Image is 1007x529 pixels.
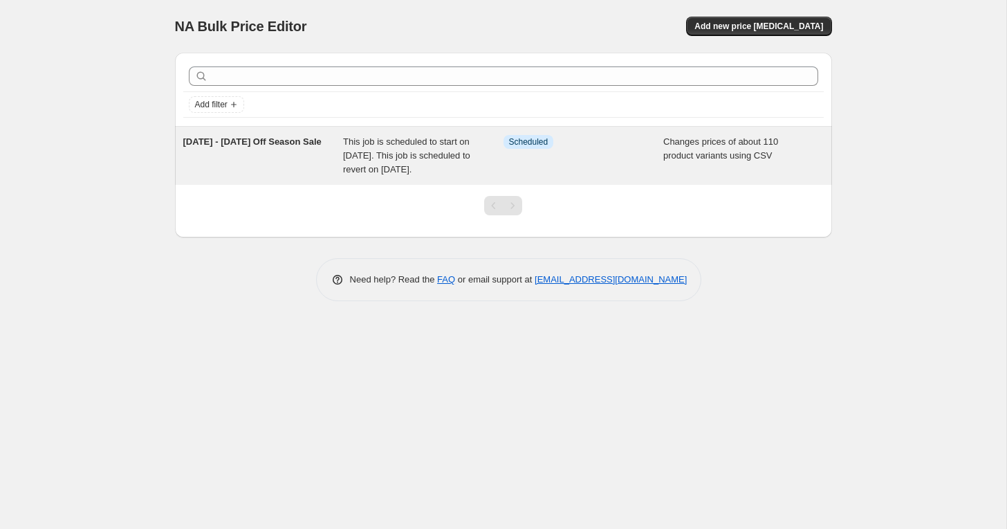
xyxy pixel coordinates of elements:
[509,136,548,147] span: Scheduled
[694,21,823,32] span: Add new price [MEDICAL_DATA]
[343,136,470,174] span: This job is scheduled to start on [DATE]. This job is scheduled to revert on [DATE].
[189,96,244,113] button: Add filter
[175,19,307,34] span: NA Bulk Price Editor
[663,136,778,161] span: Changes prices of about 110 product variants using CSV
[455,274,535,285] span: or email support at
[484,196,522,215] nav: Pagination
[183,136,322,147] span: [DATE] - [DATE] Off Season Sale
[535,274,687,285] a: [EMAIL_ADDRESS][DOMAIN_NAME]
[437,274,455,285] a: FAQ
[686,17,831,36] button: Add new price [MEDICAL_DATA]
[195,99,228,110] span: Add filter
[350,274,438,285] span: Need help? Read the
